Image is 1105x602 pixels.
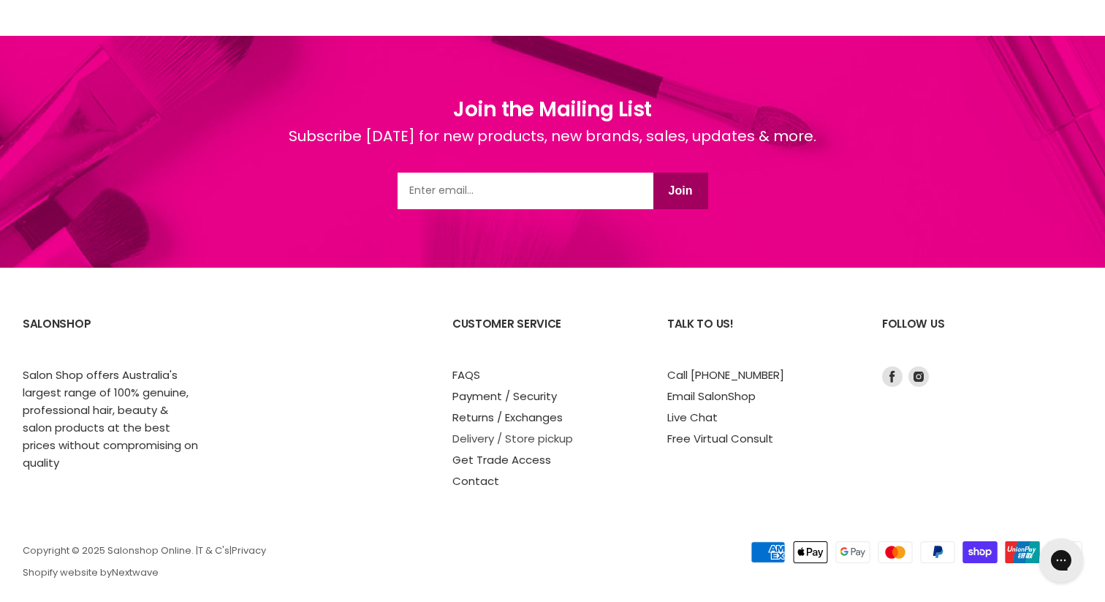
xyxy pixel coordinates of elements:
p: Salon Shop offers Australia's largest range of 100% genuine, professional hair, beauty & salon pr... [23,366,198,472]
a: T & C's [198,543,229,557]
a: Free Virtual Consult [667,431,773,446]
a: Returns / Exchanges [452,410,563,425]
a: Delivery / Store pickup [452,431,573,446]
p: Copyright © 2025 Salonshop Online. | | Shopify website by [23,546,650,579]
button: Join [653,173,708,209]
a: Nextwave [112,565,159,579]
a: Call [PHONE_NUMBER] [667,367,784,383]
h2: SalonShop [23,306,208,366]
input: Email [398,173,653,209]
div: Subscribe [DATE] for new products, new brands, sales, updates & more. [289,125,816,173]
a: Live Chat [667,410,718,425]
h2: Talk to us! [667,306,853,366]
h2: Follow us [882,306,1082,366]
h1: Join the Mailing List [289,94,816,125]
a: Contact [452,473,499,489]
a: Get Trade Access [452,452,551,467]
h2: Customer Service [452,306,638,366]
a: Privacy [232,543,266,557]
a: FAQS [452,367,480,383]
iframe: Gorgias live chat messenger [1032,533,1090,587]
a: Payment / Security [452,388,557,404]
a: Email SalonShop [667,388,756,404]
